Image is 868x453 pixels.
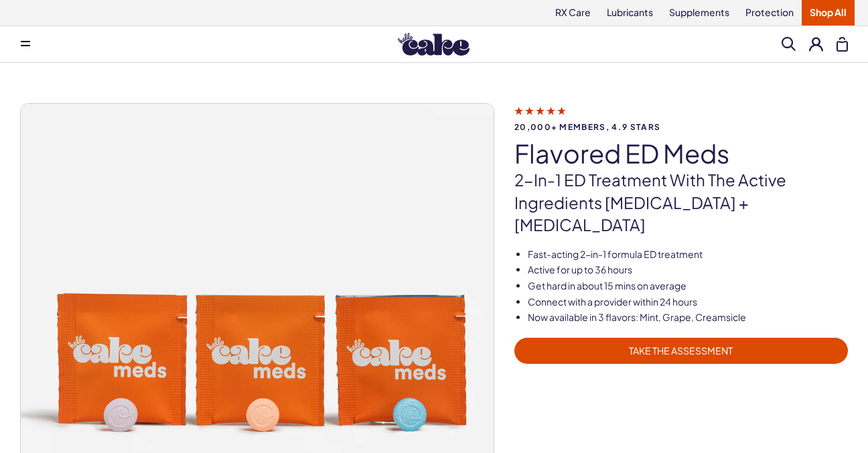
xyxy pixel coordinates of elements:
[514,139,848,168] h1: Flavored ED Meds
[514,105,848,131] a: 20,000+ members, 4.9 stars
[528,248,848,261] li: Fast-acting 2-in-1 formula ED treatment
[514,169,848,237] p: 2-in-1 ED treatment with the active ingredients [MEDICAL_DATA] + [MEDICAL_DATA]
[514,338,848,364] a: TAKE THE ASSESSMENT
[514,123,848,131] span: 20,000+ members, 4.9 stars
[528,263,848,277] li: Active for up to 36 hours
[528,311,848,324] li: Now available in 3 flavors: Mint, Grape, Creamsicle
[398,33,469,56] img: Hello Cake
[522,343,840,359] span: TAKE THE ASSESSMENT
[528,296,848,309] li: Connect with a provider within 24 hours
[528,279,848,293] li: Get hard in about 15 mins on average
